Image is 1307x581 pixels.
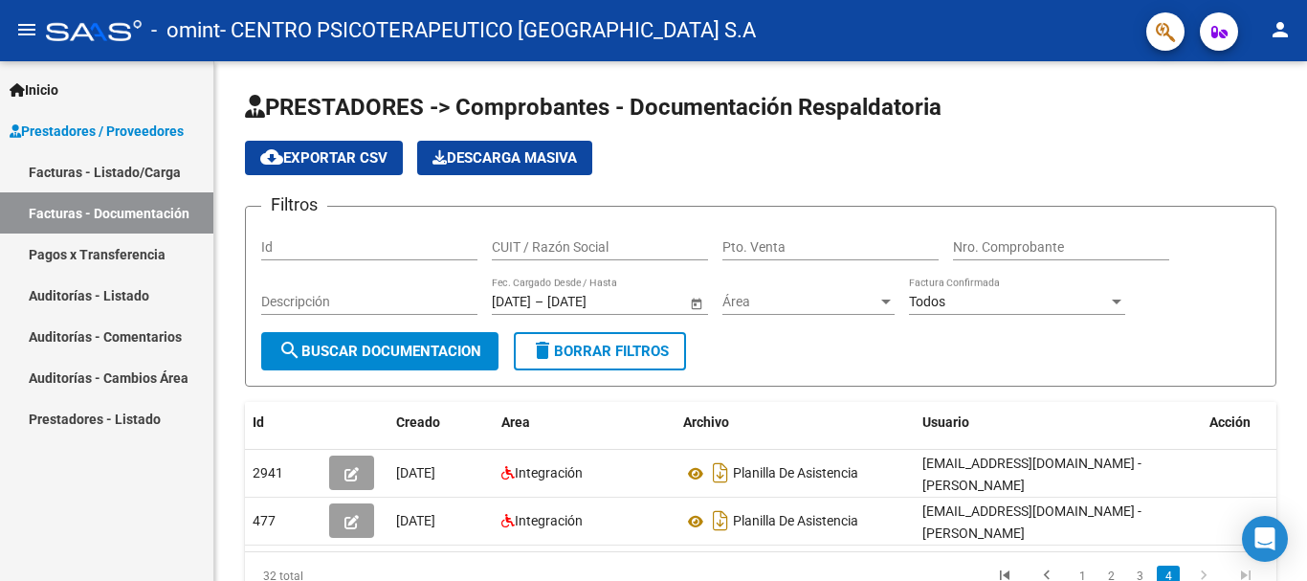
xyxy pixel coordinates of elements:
[515,513,583,528] span: Integración
[1209,414,1251,430] span: Acción
[278,339,301,362] mat-icon: search
[492,294,531,310] input: Fecha inicio
[417,141,592,175] app-download-masive: Descarga masiva de comprobantes (adjuntos)
[683,414,729,430] span: Archivo
[388,402,494,443] datatable-header-cell: Creado
[531,339,554,362] mat-icon: delete
[15,18,38,41] mat-icon: menu
[531,343,669,360] span: Borrar Filtros
[909,294,945,309] span: Todos
[535,294,543,310] span: –
[260,149,388,167] span: Exportar CSV
[1242,516,1288,562] div: Open Intercom Messenger
[708,505,733,536] i: Descargar documento
[1269,18,1292,41] mat-icon: person
[10,121,184,142] span: Prestadores / Proveedores
[1202,402,1297,443] datatable-header-cell: Acción
[722,294,877,310] span: Área
[547,294,641,310] input: Fecha fin
[220,10,756,52] span: - CENTRO PSICOTERAPEUTICO [GEOGRAPHIC_DATA] S.A
[922,503,1141,541] span: [EMAIL_ADDRESS][DOMAIN_NAME] - [PERSON_NAME]
[494,402,676,443] datatable-header-cell: Area
[708,458,733,488] i: Descargar documento
[676,402,915,443] datatable-header-cell: Archivo
[253,465,283,480] span: 2941
[922,414,969,430] span: Usuario
[278,343,481,360] span: Buscar Documentacion
[733,466,858,481] span: Planilla De Asistencia
[922,456,1141,493] span: [EMAIL_ADDRESS][DOMAIN_NAME] - [PERSON_NAME]
[432,149,577,167] span: Descarga Masiva
[733,514,858,529] span: Planilla De Asistencia
[253,414,264,430] span: Id
[514,332,686,370] button: Borrar Filtros
[261,332,498,370] button: Buscar Documentacion
[245,94,941,121] span: PRESTADORES -> Comprobantes - Documentación Respaldatoria
[396,513,435,528] span: [DATE]
[260,145,283,168] mat-icon: cloud_download
[501,414,530,430] span: Area
[253,513,276,528] span: 477
[245,141,403,175] button: Exportar CSV
[261,191,327,218] h3: Filtros
[686,293,706,313] button: Open calendar
[151,10,220,52] span: - omint
[10,79,58,101] span: Inicio
[396,414,440,430] span: Creado
[417,141,592,175] button: Descarga Masiva
[396,465,435,480] span: [DATE]
[915,402,1202,443] datatable-header-cell: Usuario
[515,465,583,480] span: Integración
[245,402,321,443] datatable-header-cell: Id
